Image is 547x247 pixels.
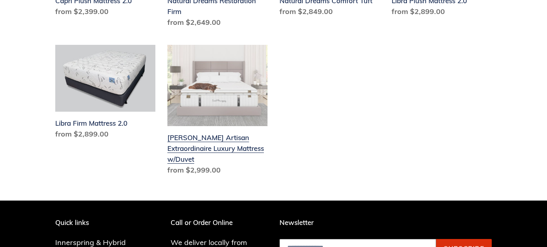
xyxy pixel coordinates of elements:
a: Innerspring & Hybrid [55,238,126,247]
a: Hemingway Artisan Extraordinaire Luxury Mattress w/Duvet [167,45,267,179]
p: Newsletter [280,219,492,227]
p: Call or Order Online [171,219,268,227]
a: Libra Firm Mattress 2.0 [55,45,155,143]
p: Quick links [55,219,138,227]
